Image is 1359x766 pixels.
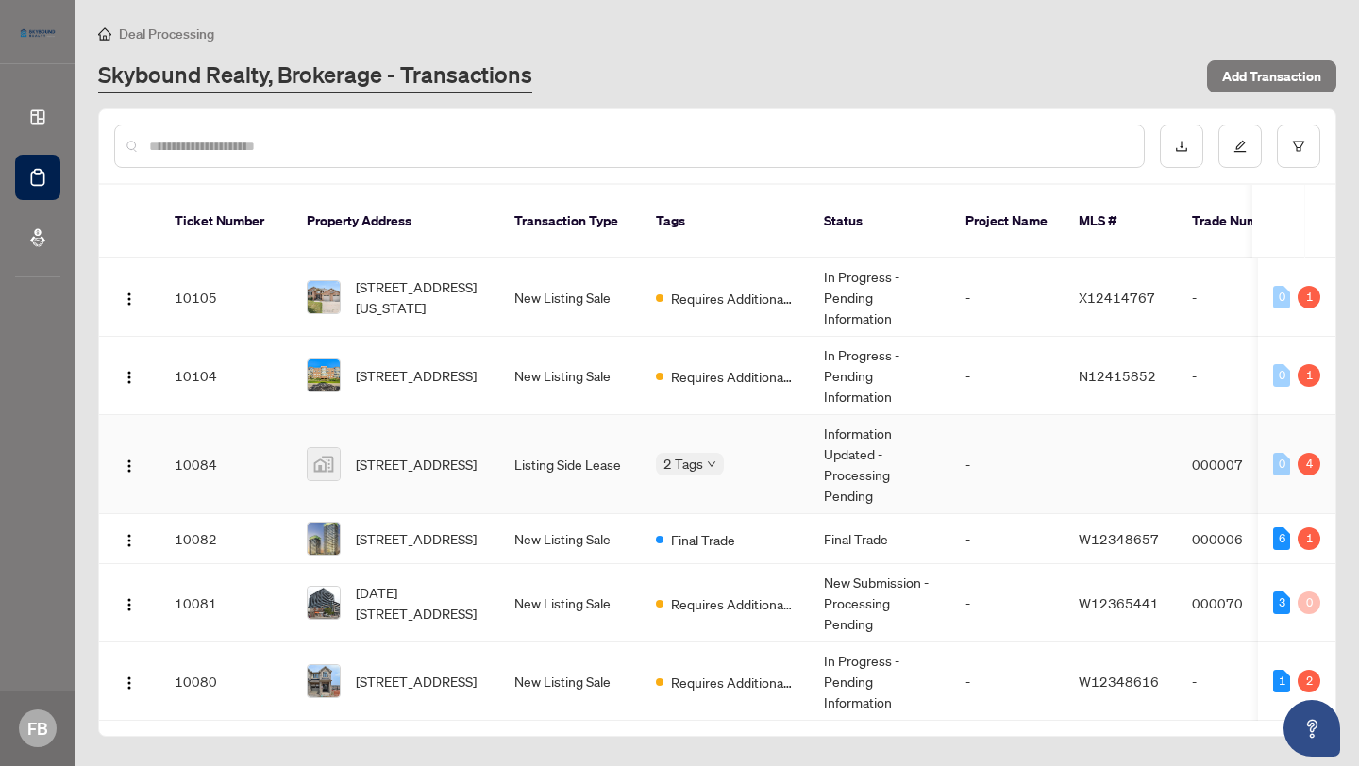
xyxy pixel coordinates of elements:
[114,449,144,479] button: Logo
[159,258,292,337] td: 10105
[1160,125,1203,168] button: download
[671,529,735,550] span: Final Trade
[1298,286,1320,308] div: 1
[27,715,48,741] span: FB
[707,459,716,469] span: down
[159,185,292,258] th: Ticket Number
[308,587,340,619] img: thumbnail-img
[809,415,950,514] td: Information Updated - Processing Pending
[1233,140,1247,153] span: edit
[122,291,137,307] img: Logo
[809,642,950,721] td: In Progress - Pending Information
[356,276,484,318] span: [STREET_ADDRESS][US_STATE]
[809,185,950,258] th: Status
[122,533,137,548] img: Logo
[1273,670,1290,692] div: 1
[308,281,340,313] img: thumbnail-img
[950,514,1064,564] td: -
[499,415,641,514] td: Listing Side Lease
[15,24,60,42] img: logo
[1273,453,1290,475] div: 0
[499,514,641,564] td: New Listing Sale
[1079,367,1156,384] span: N12415852
[114,282,144,312] button: Logo
[308,359,340,391] img: thumbnail-img
[114,524,144,554] button: Logo
[1175,140,1188,153] span: download
[499,564,641,642] td: New Listing Sale
[1177,564,1309,642] td: 000070
[1298,364,1320,387] div: 1
[308,448,340,480] img: thumbnail-img
[122,458,137,474] img: Logo
[950,415,1064,514] td: -
[1273,286,1290,308] div: 0
[98,27,111,41] span: home
[98,59,532,93] a: Skybound Realty, Brokerage - Transactions
[809,564,950,642] td: New Submission - Processing Pending
[663,453,703,475] span: 2 Tags
[950,337,1064,415] td: -
[671,366,794,387] span: Requires Additional Docs
[1079,673,1159,690] span: W12348616
[114,588,144,618] button: Logo
[159,514,292,564] td: 10082
[671,672,794,692] span: Requires Additional Docs
[499,258,641,337] td: New Listing Sale
[122,675,137,691] img: Logo
[1177,514,1309,564] td: 000006
[1177,337,1309,415] td: -
[1298,453,1320,475] div: 4
[641,185,809,258] th: Tags
[159,415,292,514] td: 10084
[1177,258,1309,337] td: -
[499,337,641,415] td: New Listing Sale
[1277,125,1320,168] button: filter
[1273,364,1290,387] div: 0
[1222,61,1321,92] span: Add Transaction
[1079,530,1159,547] span: W12348657
[122,370,137,385] img: Logo
[119,25,214,42] span: Deal Processing
[1292,140,1305,153] span: filter
[1273,591,1290,614] div: 3
[356,365,477,386] span: [STREET_ADDRESS]
[1177,642,1309,721] td: -
[1177,185,1309,258] th: Trade Number
[1079,289,1155,306] span: X12414767
[809,514,950,564] td: Final Trade
[499,185,641,258] th: Transaction Type
[356,528,477,549] span: [STREET_ADDRESS]
[1298,527,1320,550] div: 1
[950,564,1064,642] td: -
[1298,591,1320,614] div: 0
[114,360,144,391] button: Logo
[499,642,641,721] td: New Listing Sale
[1298,670,1320,692] div: 2
[114,666,144,696] button: Logo
[159,337,292,415] td: 10104
[950,642,1064,721] td: -
[159,564,292,642] td: 10081
[122,597,137,612] img: Logo
[308,523,340,555] img: thumbnail-img
[356,454,477,475] span: [STREET_ADDRESS]
[1218,125,1262,168] button: edit
[950,258,1064,337] td: -
[671,288,794,308] span: Requires Additional Docs
[292,185,499,258] th: Property Address
[1177,415,1309,514] td: 000007
[950,185,1064,258] th: Project Name
[809,337,950,415] td: In Progress - Pending Information
[356,671,477,691] span: [STREET_ADDRESS]
[809,258,950,337] td: In Progress - Pending Information
[308,665,340,697] img: thumbnail-img
[1064,185,1177,258] th: MLS #
[159,642,292,721] td: 10080
[1273,527,1290,550] div: 6
[1283,700,1340,757] button: Open asap
[671,593,794,614] span: Requires Additional Docs
[356,582,484,624] span: [DATE][STREET_ADDRESS]
[1079,594,1159,611] span: W12365441
[1207,60,1336,92] button: Add Transaction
